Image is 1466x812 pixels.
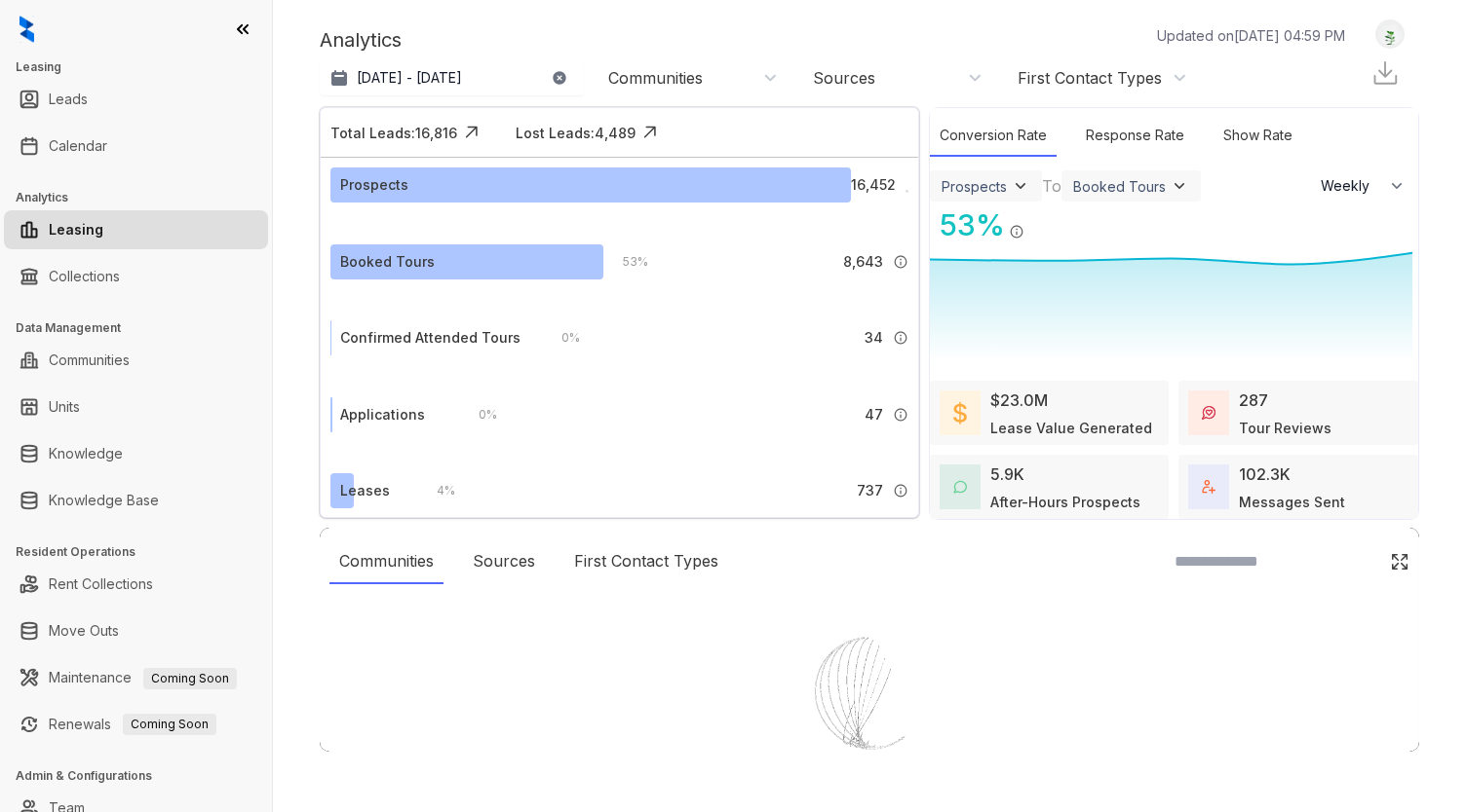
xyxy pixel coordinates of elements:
[893,483,908,498] img: Info
[1011,176,1030,196] img: ViewFilterArrow
[49,434,123,473] a: Knowledge
[851,174,896,196] span: 16,452
[813,67,875,89] div: Sources
[320,60,583,95] button: [DATE] - [DATE]
[865,404,883,425] span: 47
[1202,480,1215,494] img: TotalFum
[340,327,521,349] div: Confirmed Attended Tours
[143,668,237,689] span: Coming Soon
[4,80,268,119] li: Leads
[1009,224,1024,240] img: Info
[4,705,268,744] li: Renewals
[49,705,216,744] a: RenewalsComing Soon
[930,115,1057,157] div: Conversion Rate
[1018,67,1162,89] div: First Contact Types
[843,251,883,273] span: 8,643
[1073,178,1166,195] div: Booked Tours
[1390,552,1409,572] img: Click Icon
[49,481,159,520] a: Knowledge Base
[1024,206,1054,236] img: Click Icon
[463,539,545,584] div: Sources
[4,127,268,166] li: Calendar
[49,388,80,426] a: Units
[1239,388,1268,412] div: 287
[1321,176,1380,196] span: Weekly
[4,341,268,380] li: Communities
[49,341,130,380] a: Communities
[953,401,967,424] img: LeaseValue
[329,539,444,584] div: Communities
[49,611,119,650] a: Move Outs
[417,480,455,501] div: 4 %
[4,658,268,697] li: Maintenance
[942,178,1007,195] div: Prospects
[1376,24,1404,45] img: UserAvatar
[1076,115,1194,157] div: Response Rate
[1202,406,1215,420] img: TourReviews
[123,714,216,735] span: Coming Soon
[340,174,408,196] div: Prospects
[865,327,883,349] span: 34
[906,190,908,193] img: Info
[320,25,402,55] p: Analytics
[4,565,268,604] li: Rent Collections
[4,210,268,249] li: Leasing
[1370,58,1400,88] img: Download
[1309,168,1418,203] button: Weekly
[16,58,272,76] h3: Leasing
[340,480,390,501] div: Leases
[990,418,1152,438] div: Lease Value Generated
[16,319,272,337] h3: Data Management
[930,203,1005,247] div: 53 %
[772,596,967,791] img: Loader
[457,118,486,147] img: Click Icon
[1349,553,1366,570] img: SearchIcon
[990,388,1048,412] div: $23.0M
[4,611,268,650] li: Move Outs
[330,123,457,143] div: Total Leads: 16,816
[857,480,883,501] span: 737
[990,462,1024,486] div: 5.9K
[893,407,908,423] img: Info
[19,16,34,43] img: logo
[893,330,908,346] img: Info
[340,251,435,273] div: Booked Tours
[459,404,497,425] div: 0 %
[1239,492,1345,512] div: Messages Sent
[49,565,153,604] a: Rent Collections
[1170,176,1189,196] img: ViewFilterArrow
[4,388,268,426] li: Units
[564,539,728,584] div: First Contact Types
[16,543,272,561] h3: Resident Operations
[49,80,88,119] a: Leads
[542,327,580,349] div: 0 %
[4,434,268,473] li: Knowledge
[357,68,462,88] p: [DATE] - [DATE]
[4,481,268,520] li: Knowledge Base
[1214,115,1302,157] div: Show Rate
[1042,174,1061,198] div: To
[16,767,272,785] h3: Admin & Configurations
[1239,462,1291,486] div: 102.3K
[49,210,103,249] a: Leasing
[49,257,120,296] a: Collections
[340,404,425,425] div: Applications
[16,189,272,206] h3: Analytics
[4,257,268,296] li: Collections
[49,127,107,166] a: Calendar
[893,254,908,270] img: Info
[608,67,703,89] div: Communities
[990,492,1140,512] div: After-Hours Prospects
[516,123,636,143] div: Lost Leads: 4,489
[636,118,665,147] img: Click Icon
[603,251,648,273] div: 53 %
[1157,25,1345,46] p: Updated on [DATE] 04:59 PM
[1239,418,1331,438] div: Tour Reviews
[953,480,967,495] img: AfterHoursConversations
